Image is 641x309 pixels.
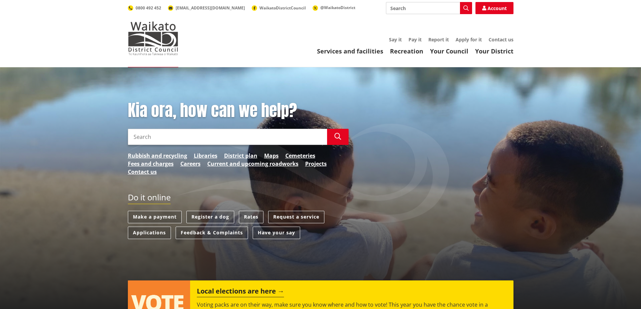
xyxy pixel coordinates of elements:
[264,152,279,160] a: Maps
[197,287,284,297] h2: Local elections are here
[128,152,187,160] a: Rubbish and recycling
[456,36,482,43] a: Apply for it
[408,36,422,43] a: Pay it
[128,101,349,120] h1: Kia ora, how can we help?
[128,227,171,239] a: Applications
[386,2,472,14] input: Search input
[176,227,248,239] a: Feedback & Complaints
[430,47,468,55] a: Your Council
[128,160,174,168] a: Fees and charges
[389,36,402,43] a: Say it
[489,36,513,43] a: Contact us
[128,193,171,204] h2: Do it online
[305,160,327,168] a: Projects
[252,5,306,11] a: WaikatoDistrictCouncil
[285,152,315,160] a: Cemeteries
[128,211,182,223] a: Make a payment
[428,36,449,43] a: Report it
[320,5,355,10] span: @WaikatoDistrict
[180,160,201,168] a: Careers
[268,211,324,223] a: Request a service
[317,47,383,55] a: Services and facilities
[239,211,263,223] a: Rates
[253,227,300,239] a: Have your say
[313,5,355,10] a: @WaikatoDistrict
[194,152,217,160] a: Libraries
[186,211,234,223] a: Register a dog
[176,5,245,11] span: [EMAIL_ADDRESS][DOMAIN_NAME]
[128,22,178,55] img: Waikato District Council - Te Kaunihera aa Takiwaa o Waikato
[259,5,306,11] span: WaikatoDistrictCouncil
[128,129,327,145] input: Search input
[224,152,257,160] a: District plan
[128,5,161,11] a: 0800 492 452
[168,5,245,11] a: [EMAIL_ADDRESS][DOMAIN_NAME]
[136,5,161,11] span: 0800 492 452
[390,47,423,55] a: Recreation
[475,2,513,14] a: Account
[207,160,298,168] a: Current and upcoming roadworks
[128,168,157,176] a: Contact us
[475,47,513,55] a: Your District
